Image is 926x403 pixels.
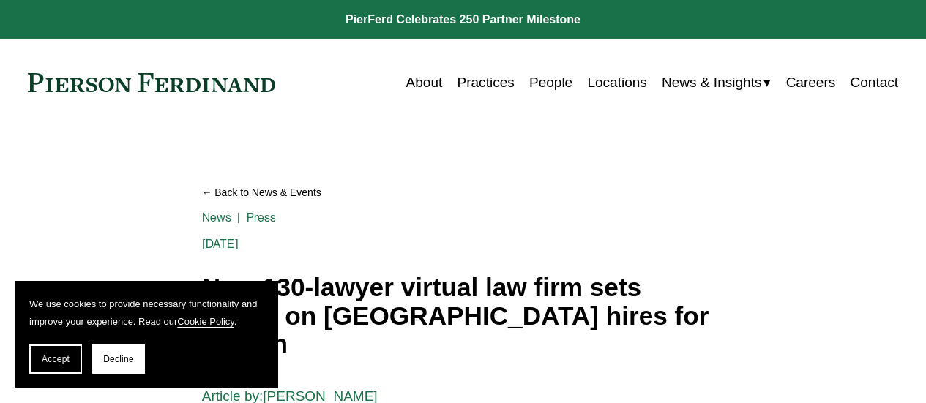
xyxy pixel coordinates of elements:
[202,180,724,205] a: Back to News & Events
[202,237,239,251] span: [DATE]
[202,211,232,225] a: News
[103,354,134,364] span: Decline
[786,69,836,97] a: Careers
[15,281,278,388] section: Cookie banner
[662,69,771,97] a: folder dropdown
[92,344,145,374] button: Decline
[406,69,443,97] a: About
[662,70,761,95] span: News & Insights
[851,69,899,97] a: Contact
[202,274,724,358] h1: New 130-lawyer virtual law firm sets sights on [GEOGRAPHIC_DATA] hires for growth
[29,344,82,374] button: Accept
[587,69,646,97] a: Locations
[247,211,277,225] a: Press
[458,69,515,97] a: Practices
[177,316,234,327] a: Cookie Policy
[529,69,572,97] a: People
[42,354,70,364] span: Accept
[29,295,264,330] p: We use cookies to provide necessary functionality and improve your experience. Read our .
